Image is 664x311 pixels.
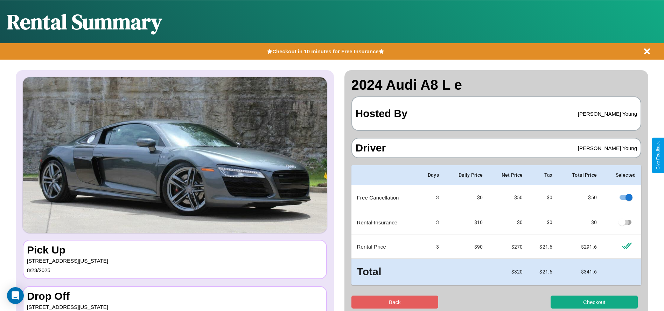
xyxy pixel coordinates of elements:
[7,287,24,304] div: Open Intercom Messenger
[357,242,412,251] p: Rental Price
[357,218,412,227] p: Rental Insurance
[445,210,488,235] td: $10
[528,259,558,285] td: $ 21.6
[602,165,641,185] th: Selected
[356,101,407,127] h3: Hosted By
[417,185,445,210] td: 3
[558,259,602,285] td: $ 341.6
[417,210,445,235] td: 3
[445,185,488,210] td: $0
[578,109,637,119] p: [PERSON_NAME] Young
[445,235,488,259] td: $ 90
[558,235,602,259] td: $ 291.6
[528,210,558,235] td: $0
[356,142,386,154] h3: Driver
[27,290,323,302] h3: Drop Off
[558,165,602,185] th: Total Price
[528,235,558,259] td: $ 21.6
[417,235,445,259] td: 3
[551,296,638,309] button: Checkout
[351,165,642,285] table: simple table
[488,259,528,285] td: $ 320
[27,244,323,256] h3: Pick Up
[417,165,445,185] th: Days
[656,141,660,170] div: Give Feedback
[351,77,642,93] h2: 2024 Audi A8 L e
[272,48,378,54] b: Checkout in 10 minutes for Free Insurance
[528,165,558,185] th: Tax
[488,235,528,259] td: $ 270
[445,165,488,185] th: Daily Price
[27,265,323,275] p: 8 / 23 / 2025
[488,185,528,210] td: $ 50
[558,185,602,210] td: $ 50
[27,256,323,265] p: [STREET_ADDRESS][US_STATE]
[357,193,412,202] p: Free Cancellation
[558,210,602,235] td: $ 0
[7,7,162,36] h1: Rental Summary
[357,264,412,279] h3: Total
[578,143,637,153] p: [PERSON_NAME] Young
[528,185,558,210] td: $0
[488,165,528,185] th: Net Price
[488,210,528,235] td: $ 0
[351,296,439,309] button: Back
